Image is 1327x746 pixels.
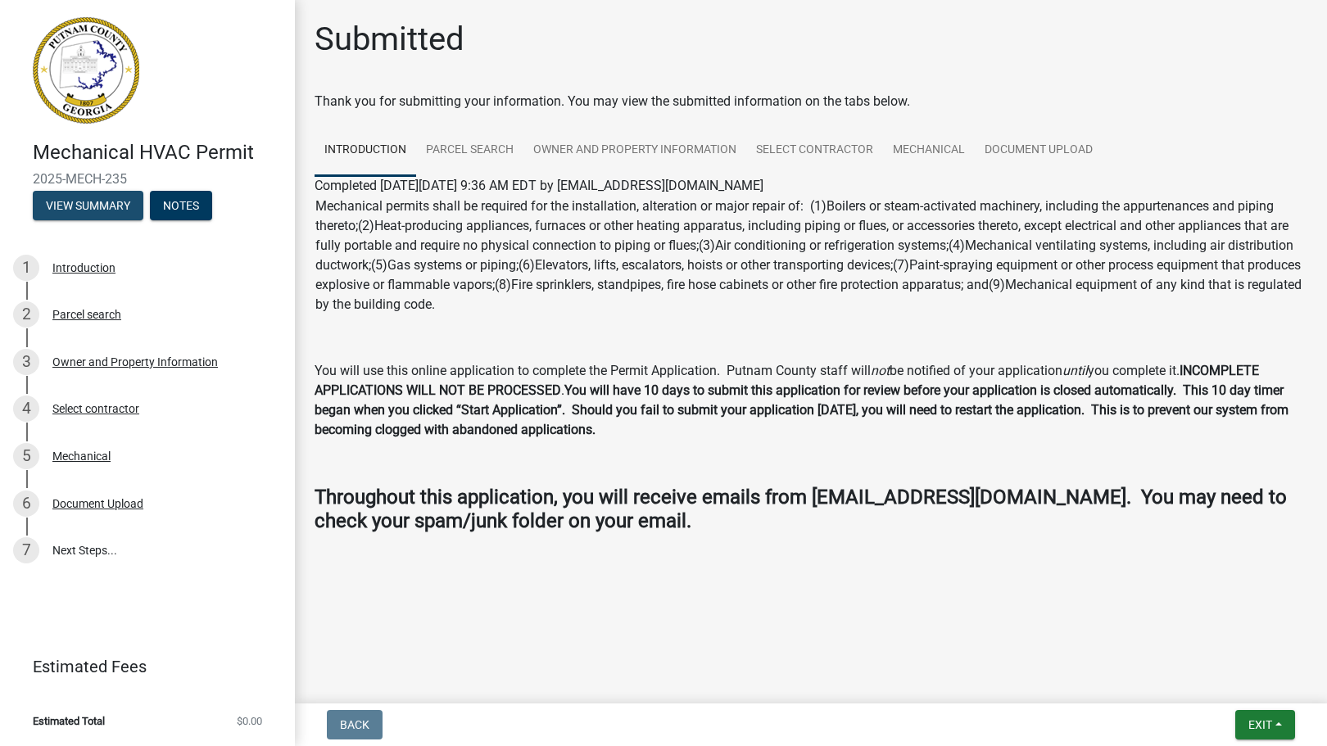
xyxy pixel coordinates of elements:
[150,191,212,220] button: Notes
[315,20,464,59] h1: Submitted
[315,382,1289,437] strong: You will have 10 days to submit this application for review before your application is closed aut...
[1248,718,1272,731] span: Exit
[13,491,39,517] div: 6
[13,301,39,328] div: 2
[315,196,1307,315] td: Mechanical permits shall be required for the installation, alteration or major repair of: (1)Boil...
[13,255,39,281] div: 1
[315,92,1307,111] div: Thank you for submitting your information. You may view the submitted information on the tabs below.
[315,178,763,193] span: Completed [DATE][DATE] 9:36 AM EDT by [EMAIL_ADDRESS][DOMAIN_NAME]
[746,124,883,177] a: Select contractor
[33,191,143,220] button: View Summary
[52,262,115,274] div: Introduction
[975,124,1103,177] a: Document Upload
[1235,710,1295,739] button: Exit
[315,361,1307,440] p: You will use this online application to complete the Permit Application. Putnam County staff will...
[33,141,282,165] h4: Mechanical HVAC Permit
[33,17,139,124] img: Putnam County, Georgia
[327,710,383,739] button: Back
[13,396,39,422] div: 4
[237,716,262,726] span: $0.00
[150,200,212,213] wm-modal-confirm: Notes
[340,718,369,731] span: Back
[33,200,143,213] wm-modal-confirm: Summary
[315,124,416,177] a: Introduction
[33,716,105,726] span: Estimated Total
[416,124,523,177] a: Parcel search
[13,537,39,563] div: 7
[33,171,262,187] span: 2025-MECH-235
[52,356,218,368] div: Owner and Property Information
[1062,363,1088,378] i: until
[315,486,1287,532] strong: Throughout this application, you will receive emails from [EMAIL_ADDRESS][DOMAIN_NAME]. You may n...
[13,650,269,683] a: Estimated Fees
[52,498,143,509] div: Document Upload
[52,450,111,462] div: Mechanical
[52,309,121,320] div: Parcel search
[883,124,975,177] a: Mechanical
[523,124,746,177] a: Owner and Property Information
[13,349,39,375] div: 3
[13,443,39,469] div: 5
[871,363,890,378] i: not
[52,403,139,414] div: Select contractor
